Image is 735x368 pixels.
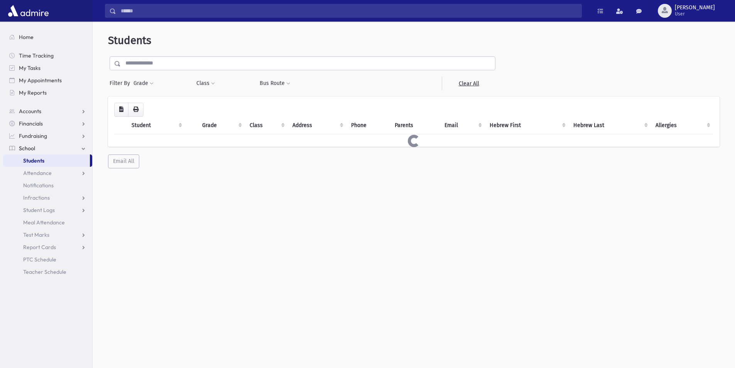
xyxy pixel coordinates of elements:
a: Attendance [3,167,92,179]
th: Email [440,117,485,134]
a: Accounts [3,105,92,117]
a: Home [3,31,92,43]
th: Student [127,117,185,134]
button: Class [196,76,215,90]
a: Student Logs [3,204,92,216]
span: Notifications [23,182,54,189]
a: PTC Schedule [3,253,92,266]
span: PTC Schedule [23,256,56,263]
input: Search [116,4,581,18]
a: My Appointments [3,74,92,86]
button: Bus Route [259,76,291,90]
img: AdmirePro [6,3,51,19]
th: Class [245,117,288,134]
th: Address [288,117,346,134]
th: Allergies [651,117,713,134]
span: Students [23,157,44,164]
button: CSV [114,103,128,117]
a: Students [3,154,90,167]
a: Report Cards [3,241,92,253]
th: Hebrew Last [569,117,651,134]
th: Parents [390,117,440,134]
a: School [3,142,92,154]
a: Teacher Schedule [3,266,92,278]
a: My Reports [3,86,92,99]
span: Time Tracking [19,52,54,59]
a: Notifications [3,179,92,192]
span: [PERSON_NAME] [675,5,715,11]
a: My Tasks [3,62,92,74]
th: Hebrew First [485,117,568,134]
span: Students [108,34,151,47]
span: Accounts [19,108,41,115]
span: Infractions [23,194,50,201]
th: Grade [198,117,245,134]
span: My Reports [19,89,47,96]
span: My Appointments [19,77,62,84]
a: Meal Attendance [3,216,92,229]
span: Filter By [110,79,133,87]
span: Teacher Schedule [23,268,66,275]
span: Report Cards [23,244,56,251]
a: Test Marks [3,229,92,241]
span: Meal Attendance [23,219,65,226]
button: Grade [133,76,154,90]
span: Student Logs [23,207,55,214]
span: Attendance [23,170,52,176]
span: My Tasks [19,64,41,71]
th: Phone [346,117,390,134]
a: Financials [3,117,92,130]
span: Test Marks [23,231,49,238]
button: Print [128,103,144,117]
span: School [19,145,35,152]
span: User [675,11,715,17]
span: Fundraising [19,132,47,139]
span: Home [19,34,34,41]
a: Fundraising [3,130,92,142]
a: Clear All [442,76,495,90]
button: Email All [108,154,139,168]
a: Time Tracking [3,49,92,62]
a: Infractions [3,192,92,204]
span: Financials [19,120,43,127]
